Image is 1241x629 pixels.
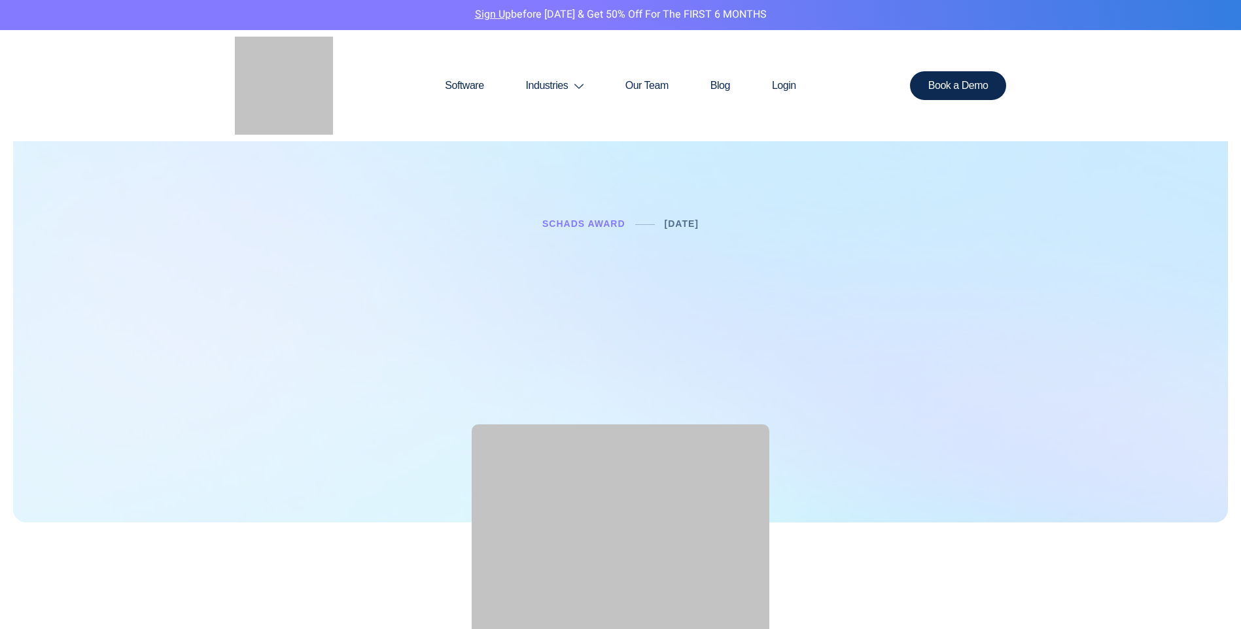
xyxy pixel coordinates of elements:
a: Software [424,54,504,117]
a: Our Team [604,54,690,117]
a: Sign Up [475,7,511,22]
a: [DATE] [665,218,699,229]
a: Book a Demo [910,71,1007,100]
a: Industries [505,54,604,117]
span: Book a Demo [928,80,988,91]
a: Blog [690,54,751,117]
p: before [DATE] & Get 50% Off for the FIRST 6 MONTHS [10,7,1231,24]
a: Login [751,54,817,117]
a: Schads Award [542,218,625,229]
